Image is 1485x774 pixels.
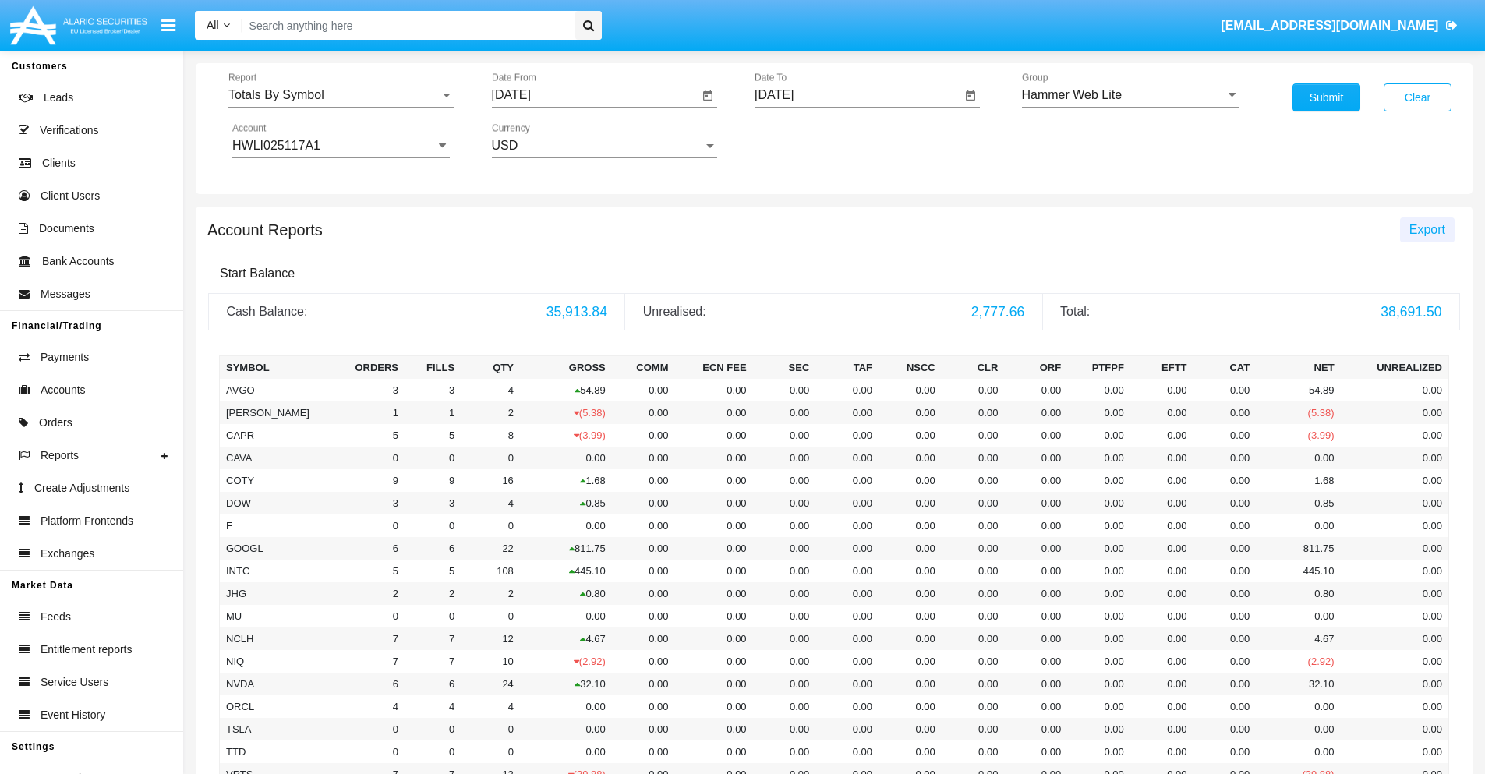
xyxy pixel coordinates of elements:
[520,627,612,650] td: 4.67
[961,87,980,105] button: Open calendar
[753,627,816,650] td: 0.00
[879,355,942,379] th: NSCC
[1067,582,1130,605] td: 0.00
[327,514,405,537] td: 0
[942,537,1005,560] td: 0.00
[942,560,1005,582] td: 0.00
[405,514,461,537] td: 0
[405,447,461,469] td: 0
[1256,627,1340,650] td: 4.67
[42,155,76,171] span: Clients
[207,19,219,31] span: All
[520,355,612,379] th: Gross
[1004,673,1067,695] td: 0.00
[1130,492,1193,514] td: 0.00
[1341,401,1449,424] td: 0.00
[41,188,100,204] span: Client Users
[405,605,461,627] td: 0
[220,673,327,695] td: NVDA
[1256,469,1340,492] td: 1.68
[405,695,461,718] td: 4
[520,379,612,401] td: 54.89
[461,355,520,379] th: Qty
[327,627,405,650] td: 7
[879,401,942,424] td: 0.00
[1341,537,1449,560] td: 0.00
[879,605,942,627] td: 0.00
[1256,514,1340,537] td: 0.00
[612,447,675,469] td: 0.00
[753,355,816,379] th: SEC
[674,582,752,605] td: 0.00
[1004,582,1067,605] td: 0.00
[405,424,461,447] td: 5
[41,382,86,398] span: Accounts
[753,560,816,582] td: 0.00
[520,582,612,605] td: 0.80
[612,424,675,447] td: 0.00
[1067,537,1130,560] td: 0.00
[1341,627,1449,650] td: 0.00
[327,673,405,695] td: 6
[612,514,675,537] td: 0.00
[1130,673,1193,695] td: 0.00
[815,627,879,650] td: 0.00
[879,537,942,560] td: 0.00
[220,514,327,537] td: F
[1004,514,1067,537] td: 0.00
[1004,469,1067,492] td: 0.00
[674,469,752,492] td: 0.00
[1004,627,1067,650] td: 0.00
[1067,355,1130,379] th: PTFPF
[1221,19,1438,32] span: [EMAIL_ADDRESS][DOMAIN_NAME]
[1256,424,1340,447] td: (3.99)
[1067,560,1130,582] td: 0.00
[520,560,612,582] td: 445.10
[1004,447,1067,469] td: 0.00
[1193,401,1257,424] td: 0.00
[942,424,1005,447] td: 0.00
[1067,514,1130,537] td: 0.00
[41,546,94,562] span: Exchanges
[1193,355,1257,379] th: CAT
[520,650,612,673] td: (2.92)
[520,492,612,514] td: 0.85
[1341,582,1449,605] td: 0.00
[41,513,133,529] span: Platform Frontends
[220,447,327,469] td: CAVA
[220,266,1448,281] h6: Start Balance
[461,514,520,537] td: 0
[1256,673,1340,695] td: 32.10
[41,609,71,625] span: Feeds
[815,447,879,469] td: 0.00
[220,605,327,627] td: MU
[643,302,960,321] div: Unrealised:
[942,650,1005,673] td: 0.00
[41,286,90,302] span: Messages
[461,605,520,627] td: 0
[674,650,752,673] td: 0.00
[520,401,612,424] td: (5.38)
[41,674,108,691] span: Service Users
[405,469,461,492] td: 9
[461,560,520,582] td: 108
[228,88,324,101] span: Totals By Symbol
[1256,379,1340,401] td: 54.89
[1130,514,1193,537] td: 0.00
[815,514,879,537] td: 0.00
[942,355,1005,379] th: CLR
[1381,304,1441,320] span: 38,691.50
[461,627,520,650] td: 12
[8,2,150,48] img: Logo image
[461,537,520,560] td: 22
[612,492,675,514] td: 0.00
[1256,537,1340,560] td: 811.75
[1067,401,1130,424] td: 0.00
[942,379,1005,401] td: 0.00
[815,560,879,582] td: 0.00
[1130,627,1193,650] td: 0.00
[1067,627,1130,650] td: 0.00
[674,401,752,424] td: 0.00
[461,582,520,605] td: 2
[1130,605,1193,627] td: 0.00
